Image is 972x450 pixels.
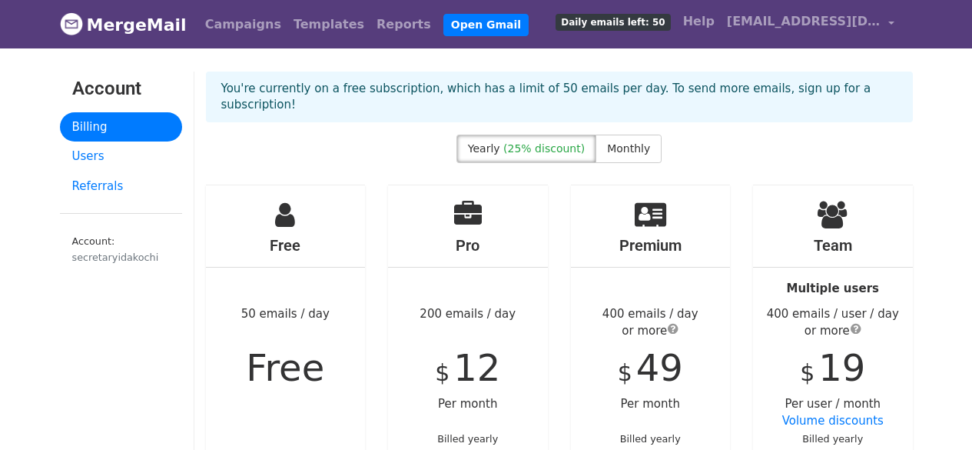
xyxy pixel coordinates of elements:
[206,236,366,255] h4: Free
[571,305,731,340] div: 400 emails / day or more
[753,236,913,255] h4: Team
[72,250,170,265] div: secretaryidakochi
[388,236,548,255] h4: Pro
[246,346,324,389] span: Free
[753,305,913,340] div: 400 emails / user / day or more
[556,14,670,31] span: Daily emails left: 50
[453,346,500,389] span: 12
[549,6,676,37] a: Daily emails left: 50
[782,414,884,428] a: Volume discounts
[636,346,683,389] span: 49
[370,9,437,40] a: Reports
[435,359,450,386] span: $
[72,78,170,100] h3: Account
[787,282,879,295] strong: Multiple users
[802,433,863,445] small: Billed yearly
[437,433,498,445] small: Billed yearly
[60,8,187,41] a: MergeMail
[618,359,632,386] span: $
[199,9,287,40] a: Campaigns
[571,236,731,255] h4: Premium
[503,142,585,155] span: (25% discount)
[721,6,901,42] a: [EMAIL_ADDRESS][DOMAIN_NAME]
[727,12,881,31] span: [EMAIL_ADDRESS][DOMAIN_NAME]
[60,112,182,142] a: Billing
[468,142,500,155] span: Yearly
[221,81,897,113] p: You're currently on a free subscription, which has a limit of 50 emails per day. To send more ema...
[607,142,650,155] span: Monthly
[800,359,814,386] span: $
[60,172,182,202] a: Referrals
[443,14,529,36] a: Open Gmail
[620,433,681,445] small: Billed yearly
[60,142,182,172] a: Users
[818,346,865,389] span: 19
[72,235,170,265] small: Account:
[287,9,370,40] a: Templates
[677,6,721,37] a: Help
[60,12,83,35] img: MergeMail logo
